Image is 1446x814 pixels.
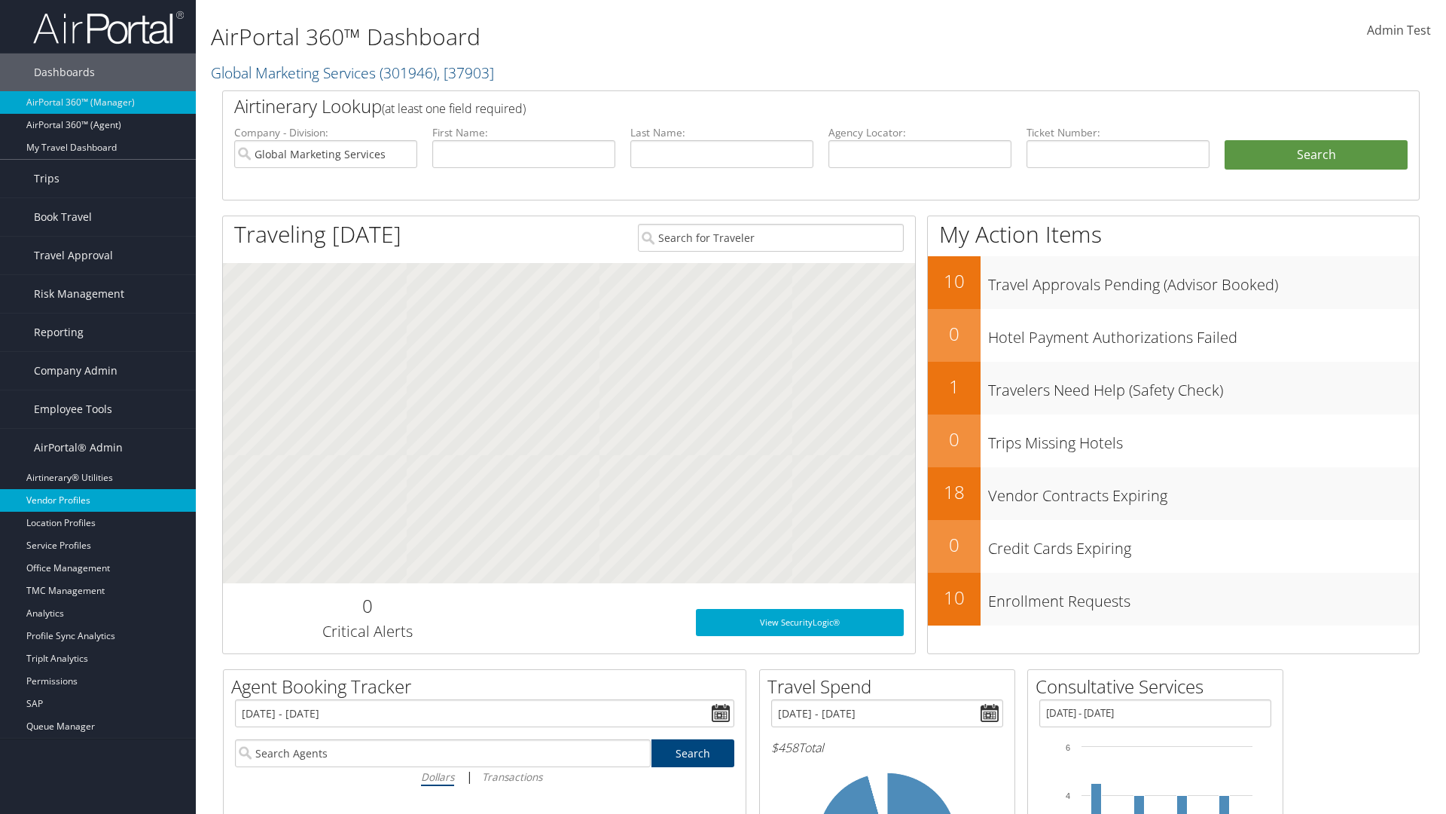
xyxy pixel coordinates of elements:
[988,478,1419,506] h3: Vendor Contracts Expiring
[34,390,112,428] span: Employee Tools
[928,268,981,294] h2: 10
[34,54,95,91] span: Dashboards
[988,583,1419,612] h3: Enrollment Requests
[630,125,813,140] label: Last Name:
[34,275,124,313] span: Risk Management
[234,93,1308,119] h2: Airtinerary Lookup
[928,362,1419,415] a: 1Travelers Need Help (Safety Check)
[928,219,1419,250] h1: My Action Items
[1027,125,1210,140] label: Ticket Number:
[928,427,981,452] h2: 0
[767,674,1014,699] h2: Travel Spend
[928,532,981,558] h2: 0
[771,739,798,756] span: $458
[988,531,1419,559] h3: Credit Cards Expiring
[928,573,1419,626] a: 10Enrollment Requests
[231,674,746,699] h2: Agent Booking Tracker
[988,267,1419,295] h3: Travel Approvals Pending (Advisor Booked)
[211,63,494,83] a: Global Marketing Services
[235,739,651,767] input: Search Agents
[34,237,113,274] span: Travel Approval
[1367,8,1431,54] a: Admin Test
[696,609,904,636] a: View SecurityLogic®
[651,739,735,767] a: Search
[211,21,1024,53] h1: AirPortal 360™ Dashboard
[33,10,184,45] img: airportal-logo.png
[421,770,454,784] i: Dollars
[380,63,437,83] span: ( 301946 )
[482,770,542,784] i: Transactions
[34,198,92,236] span: Book Travel
[988,372,1419,401] h3: Travelers Need Help (Safety Check)
[1066,743,1070,752] tspan: 6
[437,63,494,83] span: , [ 37903 ]
[34,429,123,467] span: AirPortal® Admin
[928,321,981,347] h2: 0
[235,767,734,786] div: |
[234,125,417,140] label: Company - Division:
[234,219,401,250] h1: Traveling [DATE]
[988,320,1419,348] h3: Hotel Payment Authorizations Failed
[928,467,1419,520] a: 18Vendor Contracts Expiring
[638,224,904,252] input: Search for Traveler
[828,125,1011,140] label: Agency Locator:
[928,415,1419,467] a: 0Trips Missing Hotels
[34,314,84,351] span: Reporting
[928,520,1419,573] a: 0Credit Cards Expiring
[928,585,981,610] h2: 10
[1367,22,1431,38] span: Admin Test
[928,374,981,399] h2: 1
[928,309,1419,362] a: 0Hotel Payment Authorizations Failed
[34,352,117,390] span: Company Admin
[382,100,526,117] span: (at least one field required)
[771,739,1003,756] h6: Total
[234,593,500,619] h2: 0
[34,160,59,197] span: Trips
[1066,791,1070,800] tspan: 4
[988,425,1419,454] h3: Trips Missing Hotels
[928,479,981,505] h2: 18
[928,256,1419,309] a: 10Travel Approvals Pending (Advisor Booked)
[432,125,615,140] label: First Name:
[1225,140,1408,170] button: Search
[1036,674,1283,699] h2: Consultative Services
[234,621,500,642] h3: Critical Alerts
